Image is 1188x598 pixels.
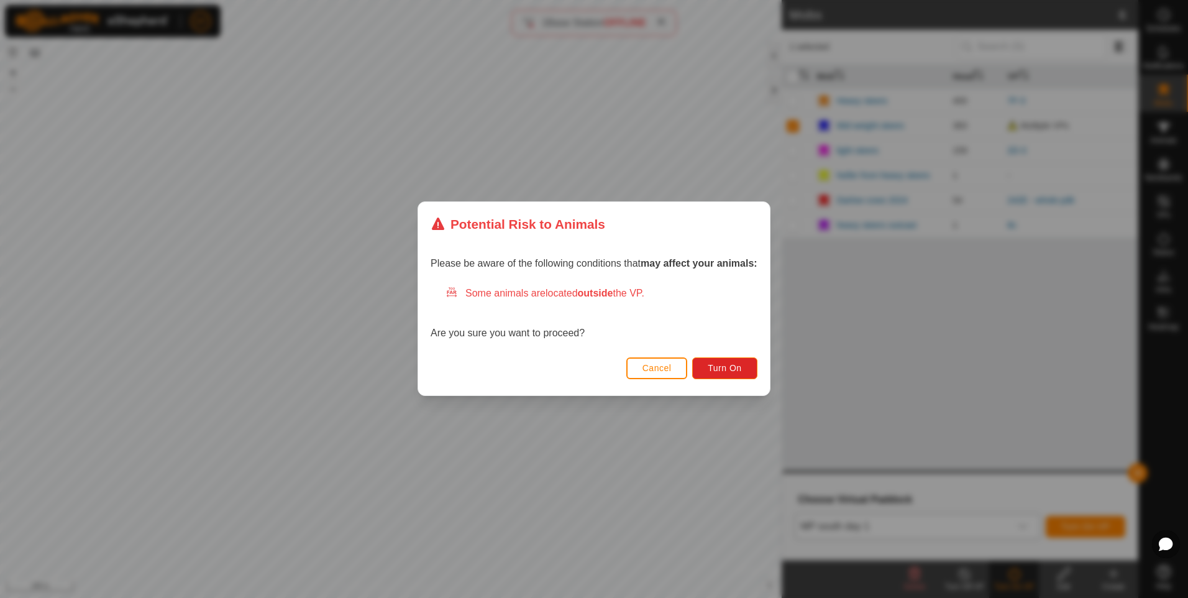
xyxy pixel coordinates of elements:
div: Are you sure you want to proceed? [431,287,757,341]
strong: may affect your animals: [641,259,757,269]
span: located the VP. [546,288,644,299]
strong: outside [578,288,613,299]
span: Please be aware of the following conditions that [431,259,757,269]
button: Cancel [626,357,688,379]
button: Turn On [693,357,757,379]
div: Potential Risk to Animals [431,214,605,234]
span: Cancel [642,364,672,374]
div: Some animals are [445,287,757,301]
span: Turn On [708,364,742,374]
